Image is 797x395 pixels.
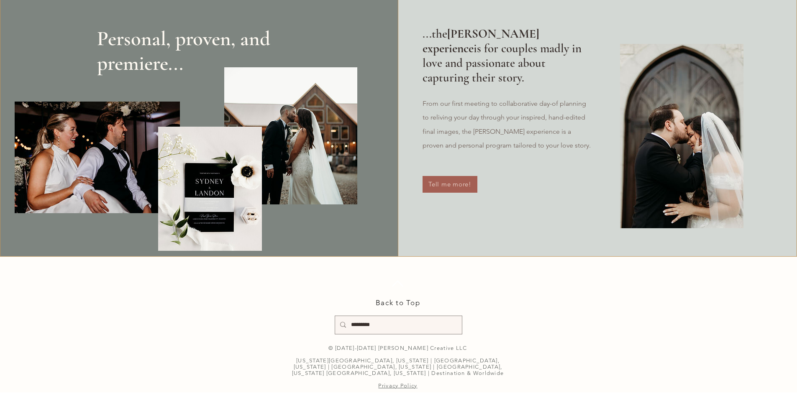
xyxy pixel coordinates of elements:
[224,67,357,204] img: OlguinWedding_Final-346.jpg
[423,26,582,85] span: ...the is for couples madly in love and passionate about capturing their story.
[15,102,180,213] img: Lowe_Wedding-81.jpg
[423,26,539,56] span: [PERSON_NAME] experience
[376,298,420,307] a: Back to Top
[428,180,472,188] span: Tell me more!
[423,176,477,193] a: Tell me more!
[292,357,504,376] span: [US_STATE][GEOGRAPHIC_DATA], [US_STATE] | [GEOGRAPHIC_DATA], [US_STATE] | [GEOGRAPHIC_DATA], [US_...
[328,345,467,351] span: © [DATE]-[DATE] [PERSON_NAME] Creative LLC
[378,382,417,389] a: Privacy Policy
[158,127,262,251] img: 989dbb_74a1116a4c794b9eb9ea49c89c721f4e~mv2.jpg
[620,44,743,228] img: HuottWedding_SneakPeeks-46.JPG
[423,99,591,149] span: From our first meeting to collaborative day-of planning to reliving your day through your inspire...
[351,316,444,334] input: Search...
[97,26,270,76] span: Personal, proven, and premiere...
